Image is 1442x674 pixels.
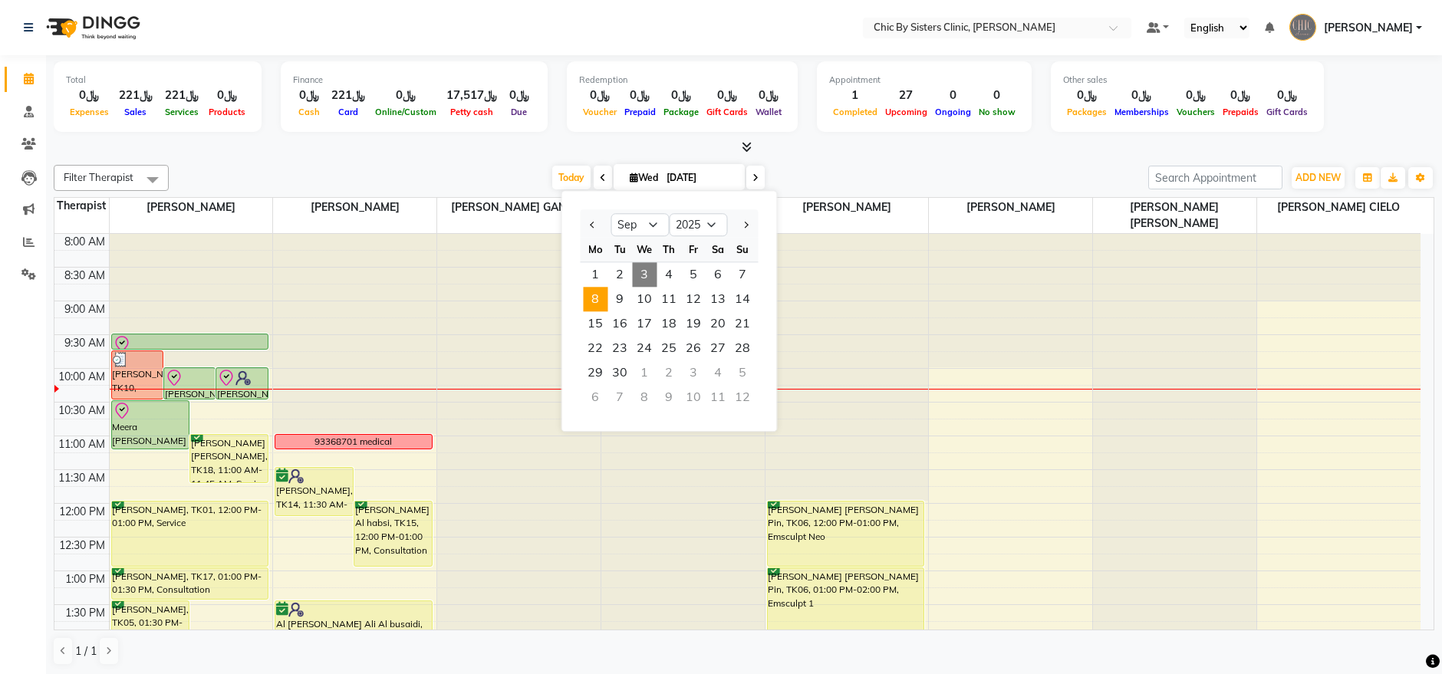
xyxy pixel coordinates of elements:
div: 8:30 AM [62,268,109,284]
img: Latifa Daer [1289,14,1316,41]
select: Select year [669,213,727,236]
div: ﷼0 [205,87,249,104]
div: Al [PERSON_NAME] Ali Al busaidi, TK13, 01:30 PM-02:15 PM, Follow Up [275,601,431,649]
span: [PERSON_NAME] CIELO [1257,198,1421,217]
div: Wednesday, October 1, 2025 [632,360,657,385]
div: Saturday, September 27, 2025 [706,336,730,360]
span: 3 [632,262,657,287]
span: [PERSON_NAME] [273,198,436,217]
span: Prepaids [1219,107,1263,117]
span: Voucher [579,107,621,117]
input: 2025-09-03 [662,166,739,189]
div: Monday, October 6, 2025 [583,385,607,409]
div: ﷼17,517 [440,87,503,104]
div: ﷼221 [325,87,371,104]
span: Card [334,107,362,117]
div: Saturday, September 6, 2025 [706,262,730,287]
div: ﷼0 [660,87,703,104]
span: 21 [730,311,755,336]
div: ﷼0 [621,87,660,104]
div: ﷼0 [703,87,752,104]
div: Th [657,237,681,261]
div: 10:30 AM [56,403,109,419]
div: ﷼0 [293,87,325,104]
div: ﷼0 [1263,87,1312,104]
div: Thursday, September 18, 2025 [657,311,681,336]
div: Friday, September 12, 2025 [681,287,706,311]
div: 8:00 AM [62,234,109,250]
div: [PERSON_NAME] [PERSON_NAME], TK18, 11:00 AM-11:45 AM, Service [190,435,268,482]
div: Tu [607,237,632,261]
div: 0 [931,87,975,104]
div: Wednesday, September 3, 2025 [632,262,657,287]
span: 23 [607,336,632,360]
div: ﷼0 [503,87,535,104]
div: 9:00 AM [62,301,109,317]
span: Completed [829,107,881,117]
div: [PERSON_NAME], TK17, 01:00 PM-01:30 PM, Consultation [112,568,268,599]
span: 11 [657,287,681,311]
span: [PERSON_NAME] [765,198,929,217]
span: [PERSON_NAME] [1324,20,1413,36]
span: 2 [607,262,632,287]
span: 29 [583,360,607,385]
span: Vouchers [1173,107,1219,117]
div: Sunday, September 28, 2025 [730,336,755,360]
div: [PERSON_NAME], TK24, 09:30 AM-09:45 AM, Follow Up [112,334,268,349]
span: 5 [681,262,706,287]
span: Gift Cards [703,107,752,117]
span: Upcoming [881,107,931,117]
span: [PERSON_NAME] [110,198,273,217]
span: 12 [681,287,706,311]
span: 24 [632,336,657,360]
select: Select month [611,213,669,236]
span: Expenses [66,107,113,117]
span: 6 [706,262,730,287]
div: [PERSON_NAME] Al habsi, TK15, 12:00 PM-01:00 PM, Consultation [354,501,432,566]
div: Wednesday, September 10, 2025 [632,287,657,311]
span: 10 [632,287,657,311]
span: 7 [730,262,755,287]
span: Services [161,107,202,117]
div: Thursday, September 25, 2025 [657,336,681,360]
div: Mo [583,237,607,261]
div: Therapist [54,198,109,214]
div: 27 [881,87,931,104]
div: Finance [293,74,535,87]
div: [PERSON_NAME] [PERSON_NAME] Pin, TK06, 01:00 PM-02:00 PM, Emsculpt 1 [768,568,923,633]
div: Saturday, September 13, 2025 [706,287,730,311]
div: Saturday, October 4, 2025 [706,360,730,385]
span: Sales [121,107,151,117]
div: Tuesday, October 7, 2025 [607,385,632,409]
div: Monday, September 29, 2025 [583,360,607,385]
div: ﷼0 [66,87,113,104]
div: Sa [706,237,730,261]
div: Friday, October 3, 2025 [681,360,706,385]
span: 26 [681,336,706,360]
div: Thursday, September 11, 2025 [657,287,681,311]
span: 20 [706,311,730,336]
div: 10:00 AM [56,369,109,385]
div: Friday, September 19, 2025 [681,311,706,336]
div: 1 [829,87,881,104]
div: Monday, September 1, 2025 [583,262,607,287]
button: ADD NEW [1292,167,1345,189]
span: 28 [730,336,755,360]
span: 9 [607,287,632,311]
span: Ongoing [931,107,975,117]
div: 9:30 AM [62,335,109,351]
span: 17 [632,311,657,336]
div: ﷼0 [1111,87,1173,104]
button: Previous month [586,212,599,237]
div: ﷼0 [1173,87,1219,104]
span: 14 [730,287,755,311]
div: ﷼221 [113,87,159,104]
div: ﷼0 [1063,87,1111,104]
div: We [632,237,657,261]
span: Wed [626,172,662,183]
div: Sunday, September 14, 2025 [730,287,755,311]
span: 4 [657,262,681,287]
div: [PERSON_NAME], TK14, 11:30 AM-12:15 PM, Korean Upper Face [275,468,353,515]
div: Friday, October 10, 2025 [681,385,706,409]
div: Wednesday, September 24, 2025 [632,336,657,360]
